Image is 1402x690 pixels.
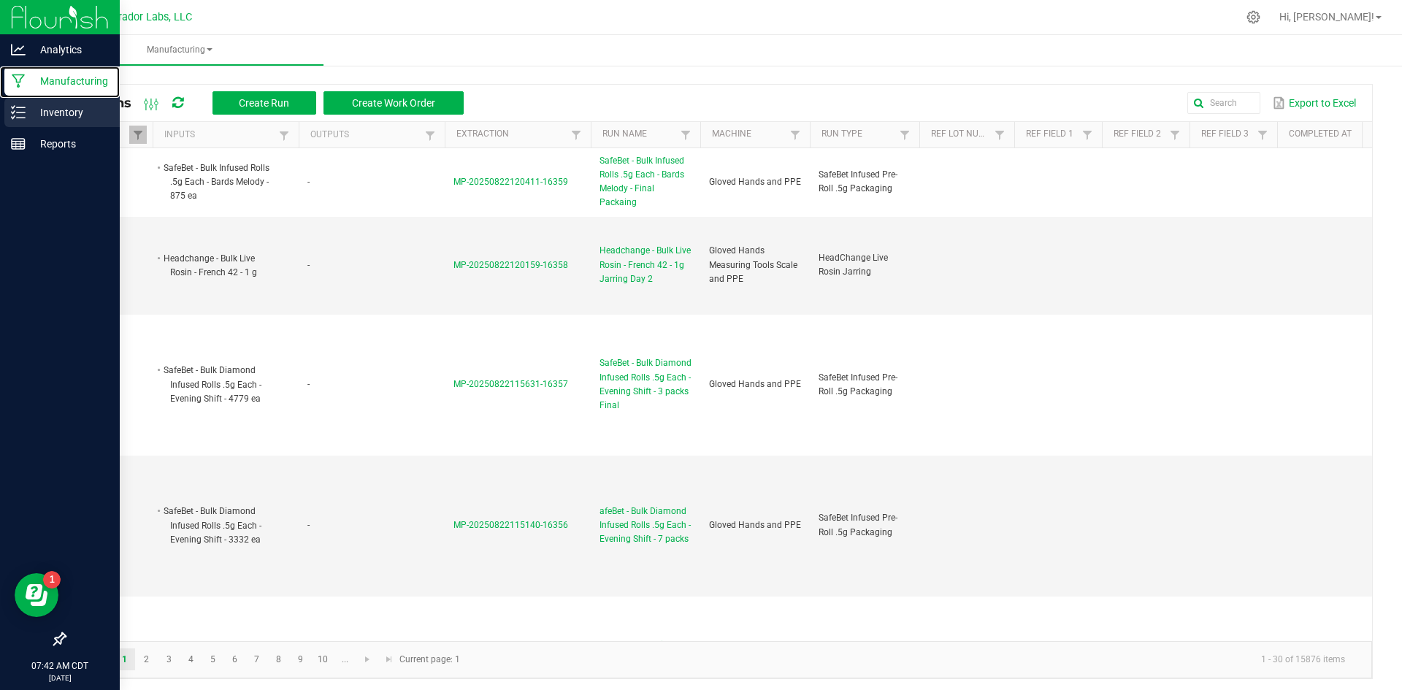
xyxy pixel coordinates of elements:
[1114,129,1165,140] a: Ref Field 2Sortable
[11,137,26,151] inline-svg: Reports
[453,520,568,530] span: MP-20250822115140-16356
[600,244,692,286] span: Headchange - Bulk Live Rosin - French 42 - 1g Jarring Day 2
[1166,126,1184,144] a: Filter
[161,504,277,547] li: SafeBet - Bulk Diamond Infused Rolls .5g Each - Evening Shift - 3332 ea
[129,126,147,144] a: Filter
[709,379,801,389] span: Gloved Hands and PPE
[600,356,692,413] span: SafeBet - Bulk Diamond Infused Rolls .5g Each - Evening Shift - 3 packs Final
[11,105,26,120] inline-svg: Inventory
[43,571,61,589] iframe: Resource center unread badge
[7,672,113,683] p: [DATE]
[299,148,445,217] td: -
[299,315,445,456] td: -
[819,169,897,193] span: SafeBet Infused Pre-Roll .5g Packaging
[323,91,464,115] button: Create Work Order
[896,126,913,144] a: Filter
[246,648,267,670] a: Page 7
[453,379,568,389] span: MP-20250822115631-16357
[453,260,568,270] span: MP-20250822120159-16358
[600,154,692,210] span: SafeBet - Bulk Infused Rolls .5g Each - Bards Melody - Final Packaing
[1187,92,1260,114] input: Search
[26,135,113,153] p: Reports
[378,648,399,670] a: Go to the last page
[212,91,316,115] button: Create Run
[161,251,277,280] li: Headchange - Bulk Live Rosin - French 42 - 1 g
[299,217,445,315] td: -
[709,245,797,283] span: Gloved Hands Measuring Tools Scale and PPE
[290,648,311,670] a: Page 9
[106,11,192,23] span: Curador Labs, LLC
[153,122,299,148] th: Inputs
[76,91,475,115] div: All Runs
[26,72,113,90] p: Manufacturing
[1201,129,1253,140] a: Ref Field 3Sortable
[180,648,202,670] a: Page 4
[1254,126,1271,144] a: Filter
[161,363,277,406] li: SafeBet - Bulk Diamond Infused Rolls .5g Each - Evening Shift - 4779 ea
[11,42,26,57] inline-svg: Analytics
[202,648,223,670] a: Page 5
[421,126,439,145] a: Filter
[313,648,334,670] a: Page 10
[224,648,245,670] a: Page 6
[709,520,801,530] span: Gloved Hands and PPE
[600,505,692,547] span: afeBet - Bulk Diamond Infused Rolls .5g Each - Evening Shift - 7 packs
[161,161,277,204] li: SafeBet - Bulk Infused Rolls .5g Each - Bards Melody - 875 ea
[1244,10,1263,24] div: Manage settings
[819,513,897,537] span: SafeBet Infused Pre-Roll .5g Packaging
[1026,129,1078,140] a: Ref Field 1Sortable
[709,177,801,187] span: Gloved Hands and PPE
[136,648,157,670] a: Page 2
[357,648,378,670] a: Go to the next page
[11,74,26,88] inline-svg: Manufacturing
[7,659,113,672] p: 07:42 AM CDT
[299,456,445,597] td: -
[361,653,373,665] span: Go to the next page
[35,44,323,56] span: Manufacturing
[469,648,1357,672] kendo-pager-info: 1 - 30 of 15876 items
[268,648,289,670] a: Page 8
[299,122,445,148] th: Outputs
[602,129,676,140] a: Run NameSortable
[114,648,135,670] a: Page 1
[677,126,694,144] a: Filter
[275,126,293,145] a: Filter
[1279,11,1374,23] span: Hi, [PERSON_NAME]!
[26,104,113,121] p: Inventory
[383,653,395,665] span: Go to the last page
[239,97,289,109] span: Create Run
[1079,126,1096,144] a: Filter
[158,648,180,670] a: Page 3
[819,372,897,396] span: SafeBet Infused Pre-Roll .5g Packaging
[65,641,1372,678] kendo-pager: Current page: 1
[931,129,990,140] a: Ref Lot NumberSortable
[821,129,895,140] a: Run TypeSortable
[991,126,1008,144] a: Filter
[453,177,568,187] span: MP-20250822120411-16359
[1269,91,1360,115] button: Export to Excel
[15,573,58,617] iframe: Resource center
[456,129,567,140] a: ExtractionSortable
[334,648,356,670] a: Page 11
[786,126,804,144] a: Filter
[712,129,786,140] a: MachineSortable
[352,97,435,109] span: Create Work Order
[567,126,585,144] a: Filter
[26,41,113,58] p: Analytics
[35,35,323,66] a: Manufacturing
[819,253,888,277] span: HeadChange Live Rosin Jarring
